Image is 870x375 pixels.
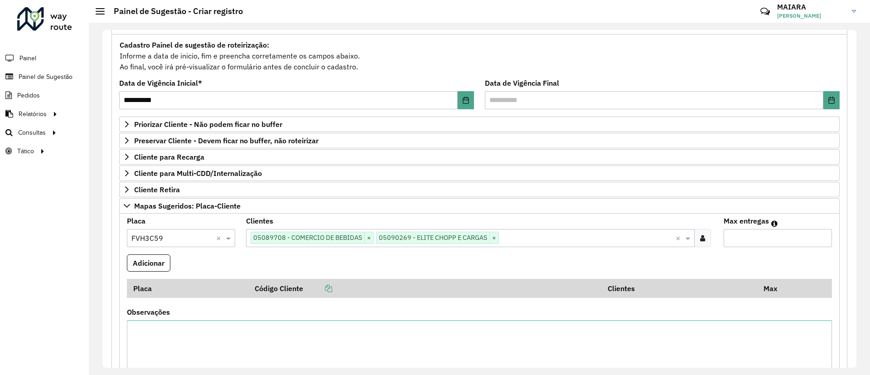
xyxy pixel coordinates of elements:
span: Clear all [216,233,224,244]
th: Placa [127,279,249,298]
label: Placa [127,215,145,226]
span: × [489,233,498,244]
h2: Painel de Sugestão - Criar registro [105,6,243,16]
strong: Cadastro Painel de sugestão de roteirização: [120,40,269,49]
button: Choose Date [458,91,474,109]
span: 05089708 - COMERCIO DE BEBIDAS [251,232,364,243]
a: Priorizar Cliente - Não podem ficar no buffer [119,117,840,132]
span: Relatórios [19,109,47,119]
span: Painel [19,54,36,63]
div: Informe a data de inicio, fim e preencha corretamente os campos abaixo. Ao final, você irá pré-vi... [119,39,840,73]
label: Data de Vigência Inicial [119,78,202,88]
th: Clientes [602,279,757,298]
a: Preservar Cliente - Devem ficar no buffer, não roteirizar [119,133,840,148]
a: Cliente para Recarga [119,149,840,165]
a: Contato Rápido [755,2,775,21]
label: Max entregas [724,215,769,226]
span: Priorizar Cliente - Não podem ficar no buffer [134,121,282,128]
label: Data de Vigência Final [485,78,559,88]
a: Cliente para Multi-CDD/Internalização [119,166,840,181]
span: Cliente Retira [134,186,180,193]
span: Consultas [18,128,46,137]
span: Pedidos [17,91,40,100]
span: 05090269 - ELITE CHOPP E CARGAS [377,232,489,243]
label: Observações [127,307,170,317]
span: Preservar Cliente - Devem ficar no buffer, não roteirizar [134,137,319,144]
span: Tático [17,146,34,156]
a: Copiar [303,284,332,293]
em: Máximo de clientes que serão colocados na mesma rota com os clientes informados [771,220,778,227]
button: Choose Date [823,91,840,109]
span: × [364,233,373,244]
button: Adicionar [127,254,170,272]
span: Cliente para Recarga [134,153,204,161]
a: Mapas Sugeridos: Placa-Cliente [119,198,840,214]
span: [PERSON_NAME] [777,12,845,20]
th: Código Cliente [249,279,602,298]
span: Cliente para Multi-CDD/Internalização [134,170,262,177]
span: Painel de Sugestão [19,72,72,82]
span: Clear all [676,233,683,244]
label: Clientes [246,215,273,226]
h3: MAIARA [777,3,845,11]
a: Cliente Retira [119,182,840,197]
th: Max [757,279,793,298]
span: Mapas Sugeridos: Placa-Cliente [134,202,241,209]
